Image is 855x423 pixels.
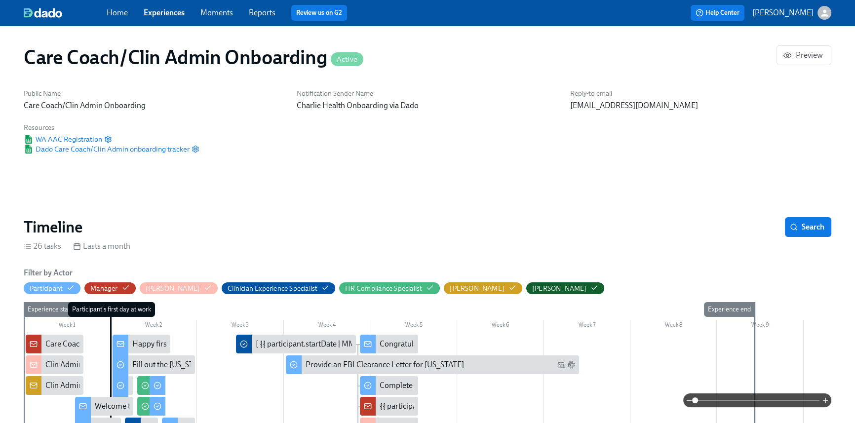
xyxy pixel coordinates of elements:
[306,359,464,370] div: Provide an FBI Clearance Letter for [US_STATE]
[24,45,363,69] h1: Care Coach/Clin Admin Onboarding
[286,355,579,374] div: Provide an FBI Clearance Letter for [US_STATE]
[45,359,134,370] div: Clin Admin cleared to start
[691,5,744,21] button: Help Center
[24,134,102,144] span: WA AAC Registration
[24,89,285,98] h6: Public Name
[444,282,522,294] button: [PERSON_NAME]
[24,302,77,317] div: Experience start
[26,355,83,374] div: Clin Admin cleared to start
[73,241,130,252] div: Lasts a month
[197,320,284,333] div: Week 3
[630,320,717,333] div: Week 8
[570,100,831,111] p: [EMAIL_ADDRESS][DOMAIN_NAME]
[331,56,363,63] span: Active
[24,145,34,154] img: Google Sheet
[26,376,83,395] div: Clin Admin cleared to start
[532,284,587,293] div: Hide Paige Eber
[107,8,128,17] a: Home
[380,339,528,349] div: Congratulations on passing your Check-out!
[45,380,134,391] div: Clin Admin cleared to start
[140,282,218,294] button: [PERSON_NAME]
[24,241,61,252] div: 26 tasks
[68,302,155,317] div: Participant's first day at work
[284,320,371,333] div: Week 4
[132,359,308,370] div: Fill out the [US_STATE] Agency Affiliated registration
[360,335,418,353] div: Congratulations on passing your Check-out!
[113,355,195,374] div: Fill out the [US_STATE] Agency Affiliated registration
[30,284,63,293] div: Hide Participant
[236,335,356,353] div: [ {{ participant.startDate | MMM Do }} Cohort] Confirm Q&A session completed
[24,144,190,154] a: Google SheetDado Care Coach/Clin Admin onboarding tracker
[24,320,111,333] div: Week 1
[24,268,73,278] h6: Filter by Actor
[296,8,342,18] a: Review us on G2
[256,339,521,349] div: [ {{ participant.startDate | MMM Do }} Cohort] Confirm Q&A session completed
[557,361,565,369] svg: Work Email
[24,217,82,237] h2: Timeline
[45,339,176,349] div: Care Coach/Clin Admin cleared to start
[297,89,558,98] h6: Notification Sender Name
[24,8,107,18] a: dado
[777,45,831,65] button: Preview
[222,282,335,294] button: Clinician Experience Specialist
[696,8,739,18] span: Help Center
[544,320,630,333] div: Week 7
[752,7,814,18] p: [PERSON_NAME]
[146,284,200,293] div: Hide Ashley MacKay
[717,320,804,333] div: Week 9
[457,320,544,333] div: Week 6
[450,284,505,293] div: Hide Heather Murdock
[26,335,83,353] div: Care Coach/Clin Admin cleared to start
[570,89,831,98] h6: Reply-to email
[200,8,233,17] a: Moments
[24,135,34,144] img: Google Sheet
[228,284,317,293] div: Hide Clinician Experience Specialist
[345,284,422,293] div: Hide HR Compliance Specialist
[370,320,457,333] div: Week 5
[339,282,440,294] button: HR Compliance Specialist
[297,100,558,111] p: Charlie Health Onboarding via Dado
[90,284,117,293] div: Hide Manager
[567,361,575,369] svg: Slack
[526,282,605,294] button: [PERSON_NAME]
[785,50,823,60] span: Preview
[249,8,275,17] a: Reports
[704,302,755,317] div: Experience end
[24,123,199,132] h6: Resources
[24,282,80,294] button: Participant
[84,282,135,294] button: Manager
[132,339,185,349] div: Happy first day!
[24,144,190,154] span: Dado Care Coach/Clin Admin onboarding tracker
[113,335,170,353] div: Happy first day!
[24,134,102,144] a: Google SheetWA AAC Registration
[752,6,831,20] button: [PERSON_NAME]
[24,100,285,111] p: Care Coach/Clin Admin Onboarding
[291,5,347,21] button: Review us on G2
[24,8,62,18] img: dado
[792,222,824,232] span: Search
[144,8,185,17] a: Experiences
[380,380,514,391] div: Complete Our Short Onboarding Survey
[360,376,418,395] div: Complete Our Short Onboarding Survey
[785,217,831,237] button: Search
[111,320,197,333] div: Week 2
